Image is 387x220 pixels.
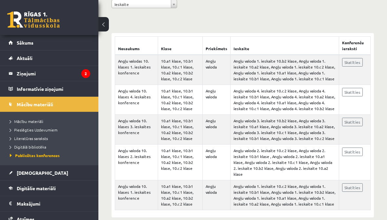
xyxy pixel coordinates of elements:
[10,127,57,132] span: Pieslēgties Uzdevumiem
[10,118,92,124] a: Mācību materiāli
[17,196,90,211] legend: Maksājumi
[9,165,90,180] a: [DEMOGRAPHIC_DATA]
[158,180,202,210] td: 10.a1 klase, 10.b1 klase, 10.c1 klase, 10.a2 klase, 10.b2 klase, 10.c2 klase
[115,115,158,145] td: Angļu valoda 10. klases 3. ieskaites konference
[342,88,363,96] a: Skatīties
[10,152,92,158] a: Publicētas konferences
[10,144,46,150] span: Digitālā bibliotēka
[9,81,90,96] a: Informatīvie ziņojumi
[10,136,48,141] span: Literatūras saraksts
[202,180,230,210] td: Angļu valoda
[115,85,158,115] td: Angļu valoda 10. klases 4. ieskaites konference
[17,55,32,61] span: Aktuāli
[9,97,90,112] a: Mācību materiāli
[17,40,33,46] span: Sākums
[158,145,202,180] td: 10.a1 klase, 10.b1 klase, 10.c1 klase, 10.a2 klase, 10.b2 klase, 10.c2 klase
[202,85,230,115] td: Angļu valoda
[10,135,92,141] a: Literatūras saraksts
[9,35,90,50] a: Sākums
[158,85,202,115] td: 10.a1 klase, 10.b1 klase, 10.c1 klase, 10.a2 klase, 10.b2 klase, 10.c2 klase
[231,55,339,85] td: Angļu valoda 1. ieskaite 10.b2 klase, Angļu valoda 1. ieskaite 10.a2 klase, Angļu valoda 1. ieska...
[9,196,90,211] a: Maksājumi
[339,37,370,55] th: Konferenču ieraksti
[10,144,92,150] a: Digitālā bibliotēka
[10,119,43,124] span: Mācību materiāli
[9,50,90,66] a: Aktuāli
[342,148,363,156] a: Skatīties
[202,145,230,180] td: Angļu valoda
[115,37,158,55] th: Nosaukums
[202,115,230,145] td: Angļu valoda
[17,185,56,191] span: Digitālie materiāli
[10,153,60,158] span: Publicētas konferences
[17,170,68,176] span: [DEMOGRAPHIC_DATA]
[158,37,202,55] th: Klase
[17,66,90,81] legend: Ziņojumi
[115,55,158,85] td: Angļu valodas 10. klases 1. ieskaites konference
[115,180,158,210] td: Angļu valoda 10. klases 1. ieskaites konference
[342,58,363,67] a: Skatīties
[231,145,339,180] td: Angļu valoda 2. ieskaite 10.c2 klase, Angļu valoda 2. ieskaite 10.b1 klase , Angļu valoda 2. iesk...
[9,181,90,196] a: Digitālie materiāli
[202,55,230,85] td: Angļu valoda
[9,66,90,81] a: Ziņojumi2
[17,101,53,107] span: Mācību materiāli
[342,183,363,192] a: Skatīties
[7,11,60,28] a: Rīgas 1. Tālmācības vidusskola
[158,55,202,85] td: 10.a1 klase, 10.b1 klase, 10.c1 klase, 10.a2 klase, 10.b2 klase, 10.c2 klase
[231,37,339,55] th: Ieskaite
[10,127,92,133] a: Pieslēgties Uzdevumiem
[342,118,363,126] a: Skatīties
[17,81,90,96] legend: Informatīvie ziņojumi
[231,85,339,115] td: Angļu valoda 4. ieskaite 10.c2 klase, Angļu valoda 4. ieskaite 10.b1 klase, Angļu valoda 4. ieska...
[231,115,339,145] td: Angļu valoda 3. ieskaite 10.b2 klase, Angļu valoda 3. ieskaite 10.a1 klase, Angļu valoda 3. ieska...
[202,37,230,55] th: Priekšmets
[158,115,202,145] td: 10.a1 klase, 10.b1 klase, 10.c1 klase, 10.a2 klase, 10.b2 klase, 10.c2 klase
[81,69,90,78] i: 2
[231,180,339,210] td: Angļu valoda 1. ieskaite 10.c2 klase, Angļu valoda 1. ieskaite 10.b1 klase, Angļu valoda 1. ieska...
[115,145,158,180] td: Angļu valoda 10. klases 2. ieskaites konference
